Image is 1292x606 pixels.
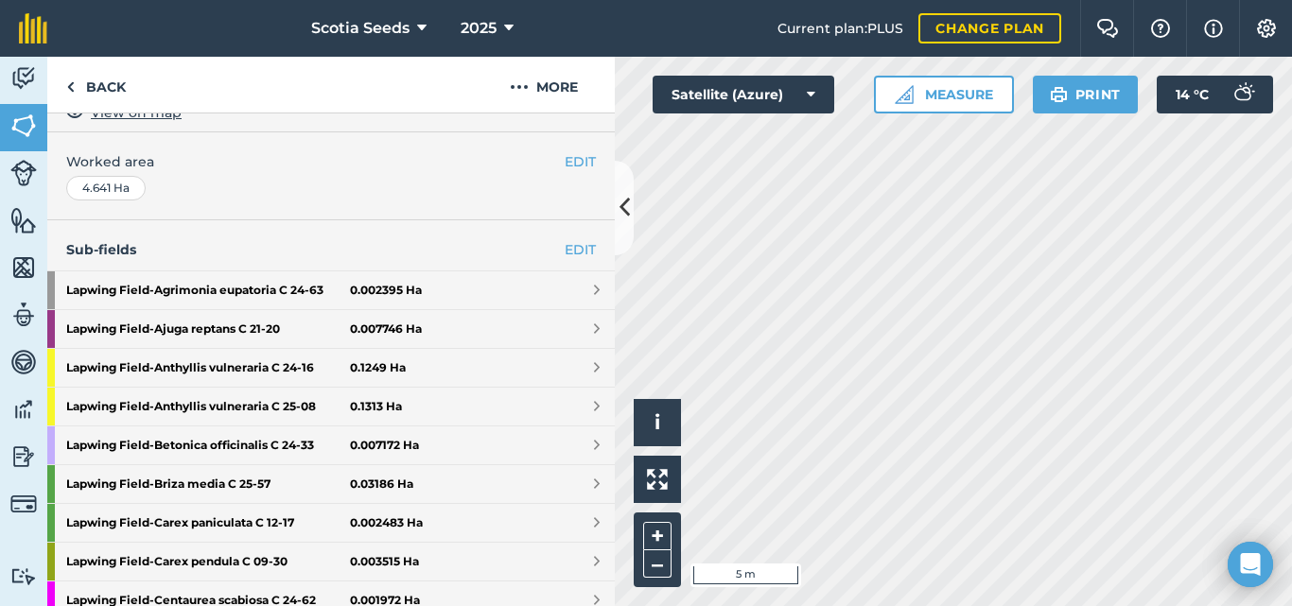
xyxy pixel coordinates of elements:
img: svg+xml;base64,PD94bWwgdmVyc2lvbj0iMS4wIiBlbmNvZGluZz0idXRmLTgiPz4KPCEtLSBHZW5lcmF0b3I6IEFkb2JlIE... [10,160,37,186]
strong: 0.007746 Ha [350,321,422,337]
span: Scotia Seeds [311,17,410,40]
a: Lapwing Field-Anthyllis vulneraria C 25-080.1313 Ha [47,388,615,425]
a: Lapwing Field-Carex pendula C 09-300.003515 Ha [47,543,615,580]
h4: Sub-fields [47,239,615,260]
strong: 0.002395 Ha [350,283,422,298]
img: Four arrows, one pointing top left, one top right, one bottom right and the last bottom left [647,469,668,490]
span: 2025 [461,17,497,40]
img: svg+xml;base64,PD94bWwgdmVyc2lvbj0iMS4wIiBlbmNvZGluZz0idXRmLTgiPz4KPCEtLSBHZW5lcmF0b3I6IEFkb2JlIE... [10,348,37,376]
button: 14 °C [1157,76,1273,113]
img: svg+xml;base64,PHN2ZyB4bWxucz0iaHR0cDovL3d3dy53My5vcmcvMjAwMC9zdmciIHdpZHRoPSIyMCIgaGVpZ2h0PSIyNC... [510,76,529,98]
strong: Lapwing Field - Briza media C 25-57 [66,465,350,503]
strong: Lapwing Field - Ajuga reptans C 21-20 [66,310,350,348]
img: svg+xml;base64,PD94bWwgdmVyc2lvbj0iMS4wIiBlbmNvZGluZz0idXRmLTgiPz4KPCEtLSBHZW5lcmF0b3I6IEFkb2JlIE... [10,395,37,424]
span: Worked area [66,151,596,172]
button: More [473,57,615,113]
img: A question mark icon [1149,19,1172,38]
img: Two speech bubbles overlapping with the left bubble in the forefront [1096,19,1119,38]
img: Ruler icon [895,85,914,104]
img: fieldmargin Logo [19,13,47,43]
strong: Lapwing Field - Carex pendula C 09-30 [66,543,350,580]
img: svg+xml;base64,PD94bWwgdmVyc2lvbj0iMS4wIiBlbmNvZGluZz0idXRmLTgiPz4KPCEtLSBHZW5lcmF0b3I6IEFkb2JlIE... [10,491,37,517]
a: EDIT [565,239,596,260]
img: svg+xml;base64,PD94bWwgdmVyc2lvbj0iMS4wIiBlbmNvZGluZz0idXRmLTgiPz4KPCEtLSBHZW5lcmF0b3I6IEFkb2JlIE... [10,301,37,329]
div: Open Intercom Messenger [1228,542,1273,587]
strong: Lapwing Field - Agrimonia eupatoria C 24-63 [66,271,350,309]
a: Lapwing Field-Agrimonia eupatoria C 24-630.002395 Ha [47,271,615,309]
img: svg+xml;base64,PHN2ZyB4bWxucz0iaHR0cDovL3d3dy53My5vcmcvMjAwMC9zdmciIHdpZHRoPSI1NiIgaGVpZ2h0PSI2MC... [10,206,37,234]
strong: Lapwing Field - Anthyllis vulneraria C 25-08 [66,388,350,425]
strong: Lapwing Field - Betonica officinalis C 24-33 [66,426,350,464]
img: svg+xml;base64,PHN2ZyB4bWxucz0iaHR0cDovL3d3dy53My5vcmcvMjAwMC9zdmciIHdpZHRoPSIxOSIgaGVpZ2h0PSIyNC... [1050,83,1068,106]
img: svg+xml;base64,PD94bWwgdmVyc2lvbj0iMS4wIiBlbmNvZGluZz0idXRmLTgiPz4KPCEtLSBHZW5lcmF0b3I6IEFkb2JlIE... [10,442,37,471]
strong: 0.1313 Ha [350,399,402,414]
strong: 0.007172 Ha [350,438,419,453]
a: Lapwing Field-Anthyllis vulneraria C 24-160.1249 Ha [47,349,615,387]
button: – [643,550,672,578]
a: Lapwing Field-Ajuga reptans C 21-200.007746 Ha [47,310,615,348]
strong: 0.1249 Ha [350,360,406,375]
div: 4.641 Ha [66,176,146,200]
img: svg+xml;base64,PD94bWwgdmVyc2lvbj0iMS4wIiBlbmNvZGluZz0idXRmLTgiPz4KPCEtLSBHZW5lcmF0b3I6IEFkb2JlIE... [10,64,37,93]
button: i [634,399,681,446]
button: Print [1033,76,1139,113]
span: i [655,410,660,434]
button: + [643,522,672,550]
span: Current plan : PLUS [777,18,903,39]
strong: 0.002483 Ha [350,515,423,530]
a: Back [47,57,145,113]
img: svg+xml;base64,PHN2ZyB4bWxucz0iaHR0cDovL3d3dy53My5vcmcvMjAwMC9zdmciIHdpZHRoPSI1NiIgaGVpZ2h0PSI2MC... [10,112,37,140]
strong: Lapwing Field - Anthyllis vulneraria C 24-16 [66,349,350,387]
button: EDIT [565,151,596,172]
img: svg+xml;base64,PHN2ZyB4bWxucz0iaHR0cDovL3d3dy53My5vcmcvMjAwMC9zdmciIHdpZHRoPSI1NiIgaGVpZ2h0PSI2MC... [10,253,37,282]
img: svg+xml;base64,PD94bWwgdmVyc2lvbj0iMS4wIiBlbmNvZGluZz0idXRmLTgiPz4KPCEtLSBHZW5lcmF0b3I6IEFkb2JlIE... [1224,76,1262,113]
strong: 0.03186 Ha [350,476,413,492]
img: svg+xml;base64,PHN2ZyB4bWxucz0iaHR0cDovL3d3dy53My5vcmcvMjAwMC9zdmciIHdpZHRoPSIxNyIgaGVpZ2h0PSIxNy... [1204,17,1223,40]
a: Lapwing Field-Briza media C 25-570.03186 Ha [47,465,615,503]
strong: 0.003515 Ha [350,554,419,569]
button: Measure [874,76,1014,113]
img: svg+xml;base64,PD94bWwgdmVyc2lvbj0iMS4wIiBlbmNvZGluZz0idXRmLTgiPz4KPCEtLSBHZW5lcmF0b3I6IEFkb2JlIE... [10,567,37,585]
button: Satellite (Azure) [653,76,834,113]
strong: Lapwing Field - Carex paniculata C 12-17 [66,504,350,542]
a: Change plan [918,13,1061,43]
span: 14 ° C [1176,76,1209,113]
img: A cog icon [1255,19,1278,38]
img: svg+xml;base64,PHN2ZyB4bWxucz0iaHR0cDovL3d3dy53My5vcmcvMjAwMC9zdmciIHdpZHRoPSI5IiBoZWlnaHQ9IjI0Ii... [66,76,75,98]
a: Lapwing Field-Betonica officinalis C 24-330.007172 Ha [47,426,615,464]
a: Lapwing Field-Carex paniculata C 12-170.002483 Ha [47,504,615,542]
